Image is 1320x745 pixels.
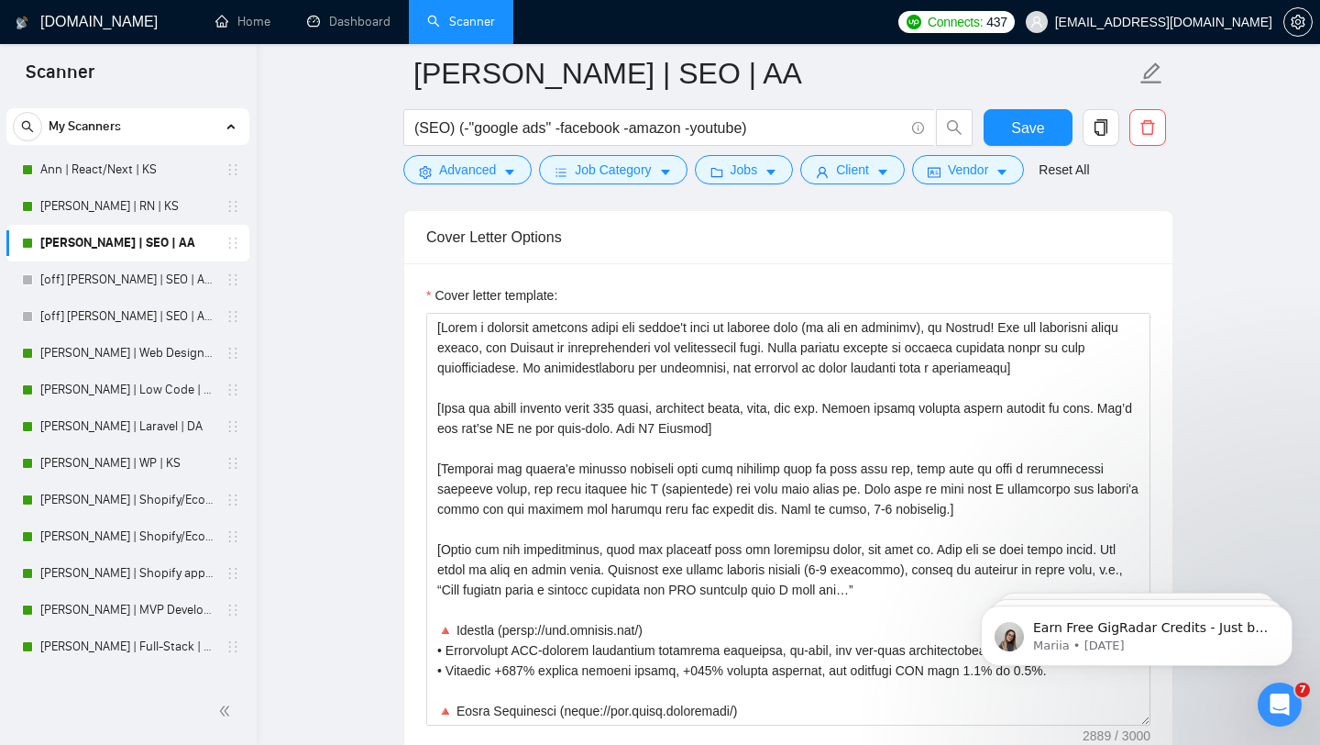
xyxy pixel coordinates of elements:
span: user [816,165,829,179]
button: userClientcaret-down [800,155,905,184]
a: setting [1283,15,1313,29]
span: holder [225,199,240,214]
a: searchScanner [427,14,495,29]
input: Search Freelance Jobs... [414,117,904,139]
button: search [13,112,42,141]
button: idcardVendorcaret-down [912,155,1024,184]
span: holder [225,603,240,617]
a: [PERSON_NAME] | Shopify app | DA [40,555,214,592]
span: holder [225,493,240,507]
a: Reset All [1039,160,1089,180]
span: caret-down [764,165,777,179]
span: Client [836,160,869,180]
span: holder [225,162,240,177]
span: holder [225,456,240,471]
span: holder [225,346,240,361]
span: search [14,120,41,133]
button: copy [1083,109,1119,146]
a: [PERSON_NAME] | Shopify/Ecom | DA [40,518,214,555]
label: Cover letter template: [426,285,557,306]
span: holder [225,272,240,287]
span: holder [225,383,240,397]
span: user [1030,16,1043,28]
span: caret-down [995,165,1008,179]
span: holder [225,529,240,544]
a: dashboardDashboard [307,14,390,29]
a: [PERSON_NAME] | Shopify/Ecom | DA - lower requirements [40,482,214,518]
span: setting [419,165,432,179]
a: Ann | React/Next | KS [40,151,214,188]
a: [off] [PERSON_NAME] | SEO | AA - Light, Low Budget [40,298,214,335]
img: logo [16,8,28,38]
span: Job Category [575,160,651,180]
span: 437 [986,12,1006,32]
span: holder [225,309,240,324]
a: homeHome [215,14,270,29]
a: [off] [PERSON_NAME] | SEO | AA - Strict, High Budget [40,261,214,298]
iframe: Intercom live chat [1258,683,1302,727]
span: bars [555,165,567,179]
span: copy [1083,119,1118,136]
span: 7 [1295,683,1310,697]
span: caret-down [503,165,516,179]
span: idcard [928,165,940,179]
span: Connects: [928,12,983,32]
span: My Scanners [49,108,121,145]
span: edit [1139,61,1163,85]
span: delete [1130,119,1165,136]
span: Scanner [11,59,109,97]
span: info-circle [912,122,924,134]
a: [PERSON_NAME] | MVP Development | AA [40,592,214,628]
button: folderJobscaret-down [695,155,794,184]
span: holder [225,639,240,654]
span: holder [225,566,240,581]
div: Cover Letter Options [426,211,1150,263]
span: holder [225,236,240,250]
span: folder [710,165,723,179]
span: caret-down [876,165,889,179]
button: setting [1283,7,1313,37]
textarea: Cover letter template: [426,313,1150,726]
button: search [936,109,973,146]
button: settingAdvancedcaret-down [403,155,532,184]
a: [PERSON_NAME] | WP | KS [40,445,214,482]
iframe: Intercom notifications message [953,567,1320,695]
a: [PERSON_NAME] | Web Design | DA [40,335,214,372]
button: delete [1129,109,1166,146]
a: [PERSON_NAME] | Laravel | DA [40,408,214,445]
span: double-left [218,702,236,720]
span: Save [1011,117,1044,139]
span: Jobs [731,160,758,180]
input: Scanner name... [413,50,1136,96]
span: holder [225,676,240,691]
button: barsJob Categorycaret-down [539,155,687,184]
img: upwork-logo.png [907,15,921,29]
a: [PERSON_NAME] | Low Code | DA [40,372,214,408]
span: Advanced [439,160,496,180]
span: search [937,119,972,136]
span: Vendor [948,160,988,180]
a: [PERSON_NAME] | SEO | AA [40,225,214,261]
button: Save [984,109,1072,146]
span: holder [225,419,240,434]
span: setting [1284,15,1312,29]
span: caret-down [659,165,672,179]
a: [PERSON_NAME] | Web App | AA [40,665,214,702]
a: [PERSON_NAME] | Full-Stack | AA [40,628,214,665]
a: [PERSON_NAME] | RN | KS [40,188,214,225]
